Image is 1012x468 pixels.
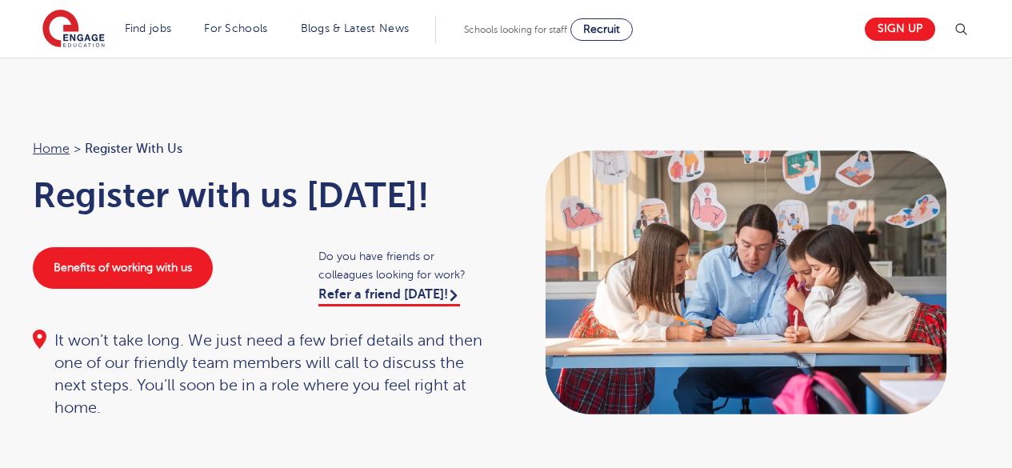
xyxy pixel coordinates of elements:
span: Do you have friends or colleagues looking for work? [318,247,490,284]
span: Recruit [583,23,620,35]
a: Blogs & Latest News [301,22,410,34]
nav: breadcrumb [33,138,490,159]
a: Benefits of working with us [33,247,213,289]
h1: Register with us [DATE]! [33,175,490,215]
a: Find jobs [125,22,172,34]
img: Engage Education [42,10,105,50]
a: Home [33,142,70,156]
span: Schools looking for staff [464,24,567,35]
a: Sign up [865,18,935,41]
span: > [74,142,81,156]
a: For Schools [204,22,267,34]
a: Refer a friend [DATE]! [318,287,460,306]
div: It won’t take long. We just need a few brief details and then one of our friendly team members wi... [33,330,490,419]
span: Register with us [85,138,182,159]
a: Recruit [570,18,633,41]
